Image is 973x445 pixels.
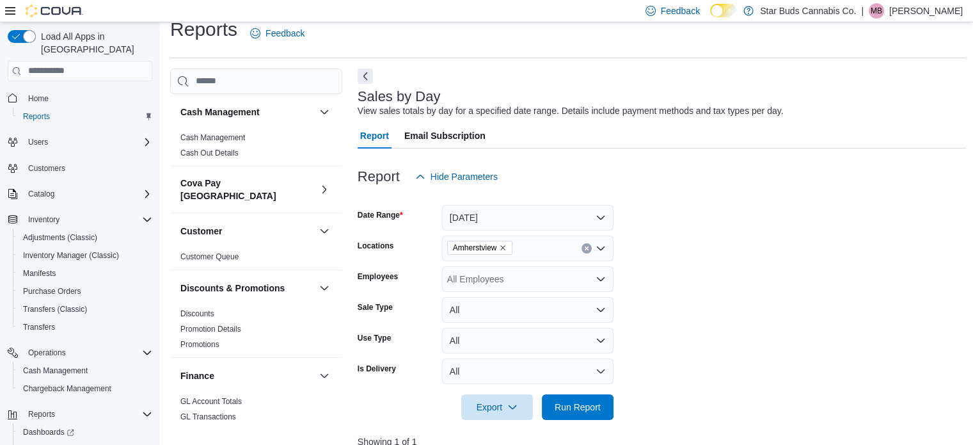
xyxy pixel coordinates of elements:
[18,230,152,245] span: Adjustments (Classic)
[265,27,305,40] span: Feedback
[447,241,513,255] span: Amherstview
[13,380,157,398] button: Chargeback Management
[23,304,87,314] span: Transfers (Classic)
[13,108,157,125] button: Reports
[28,137,48,147] span: Users
[3,159,157,177] button: Customers
[28,163,65,174] span: Customers
[18,302,92,317] a: Transfers (Classic)
[555,401,601,414] span: Run Report
[28,93,49,104] span: Home
[180,282,314,295] button: Discounts & Promotions
[18,320,152,335] span: Transfers
[410,164,503,190] button: Hide Parameters
[358,302,393,312] label: Sale Type
[18,425,152,440] span: Dashboards
[18,381,116,396] a: Chargeback Management
[581,243,592,254] button: Clear input
[170,394,342,430] div: Finance
[18,248,124,263] a: Inventory Manager (Classic)
[180,225,222,238] h3: Customer
[442,359,613,384] button: All
[3,89,157,108] button: Home
[23,90,152,106] span: Home
[358,210,403,220] label: Date Range
[18,381,152,396] span: Chargeback Management
[13,247,157,264] button: Inventory Manager (Classic)
[180,282,285,295] h3: Discounts & Promotions
[180,325,241,334] a: Promotion Details
[180,148,239,158] span: Cash Out Details
[28,214,59,225] span: Inventory
[180,106,314,118] button: Cash Management
[13,318,157,336] button: Transfers
[23,384,111,394] span: Chargeback Management
[18,363,152,378] span: Cash Management
[245,20,310,46] a: Feedback
[26,4,83,17] img: Cova
[18,266,61,281] a: Manifests
[404,123,486,149] span: Email Subscription
[3,405,157,423] button: Reports
[23,186,152,202] span: Catalog
[180,412,236,422] span: GL Transactions
[180,133,245,142] a: Cash Management
[13,300,157,318] button: Transfers (Classic)
[23,186,59,202] button: Catalog
[358,333,391,343] label: Use Type
[180,339,219,350] span: Promotions
[469,394,525,420] span: Export
[18,266,152,281] span: Manifests
[180,324,241,334] span: Promotion Details
[23,212,152,227] span: Inventory
[23,322,55,332] span: Transfers
[170,306,342,357] div: Discounts & Promotions
[180,340,219,349] a: Promotions
[23,212,65,227] button: Inventory
[180,177,314,202] button: Cova Pay [GEOGRAPHIC_DATA]
[453,241,497,254] span: Amherstview
[18,109,55,124] a: Reports
[180,149,239,158] a: Cash Out Details
[596,274,606,284] button: Open list of options
[180,106,260,118] h3: Cash Management
[13,282,157,300] button: Purchase Orders
[180,252,239,262] span: Customer Queue
[360,123,389,149] span: Report
[358,69,373,84] button: Next
[317,223,332,239] button: Customer
[760,3,856,19] p: Star Buds Cannabis Co.
[23,268,56,279] span: Manifests
[871,3,882,19] span: MB
[499,244,507,252] button: Remove Amherstview from selection in this group
[23,160,152,176] span: Customers
[358,169,400,184] h3: Report
[180,369,314,382] button: Finance
[461,394,533,420] button: Export
[542,394,613,420] button: Run Report
[23,407,152,422] span: Reports
[23,232,97,243] span: Adjustments (Classic)
[23,134,152,150] span: Users
[170,249,342,270] div: Customer
[23,345,71,360] button: Operations
[358,89,441,104] h3: Sales by Day
[317,280,332,296] button: Discounts & Promotions
[18,425,79,440] a: Dashboards
[3,185,157,203] button: Catalog
[28,409,55,419] span: Reports
[13,264,157,282] button: Manifests
[180,133,245,143] span: Cash Management
[180,225,314,238] button: Customer
[23,286,81,296] span: Purchase Orders
[358,104,784,118] div: View sales totals by day for a specified date range. Details include payment methods and tax type...
[442,328,613,353] button: All
[180,369,214,382] h3: Finance
[3,133,157,151] button: Users
[317,104,332,120] button: Cash Management
[710,4,737,17] input: Dark Mode
[661,4,700,17] span: Feedback
[170,17,237,42] h1: Reports
[13,423,157,441] a: Dashboards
